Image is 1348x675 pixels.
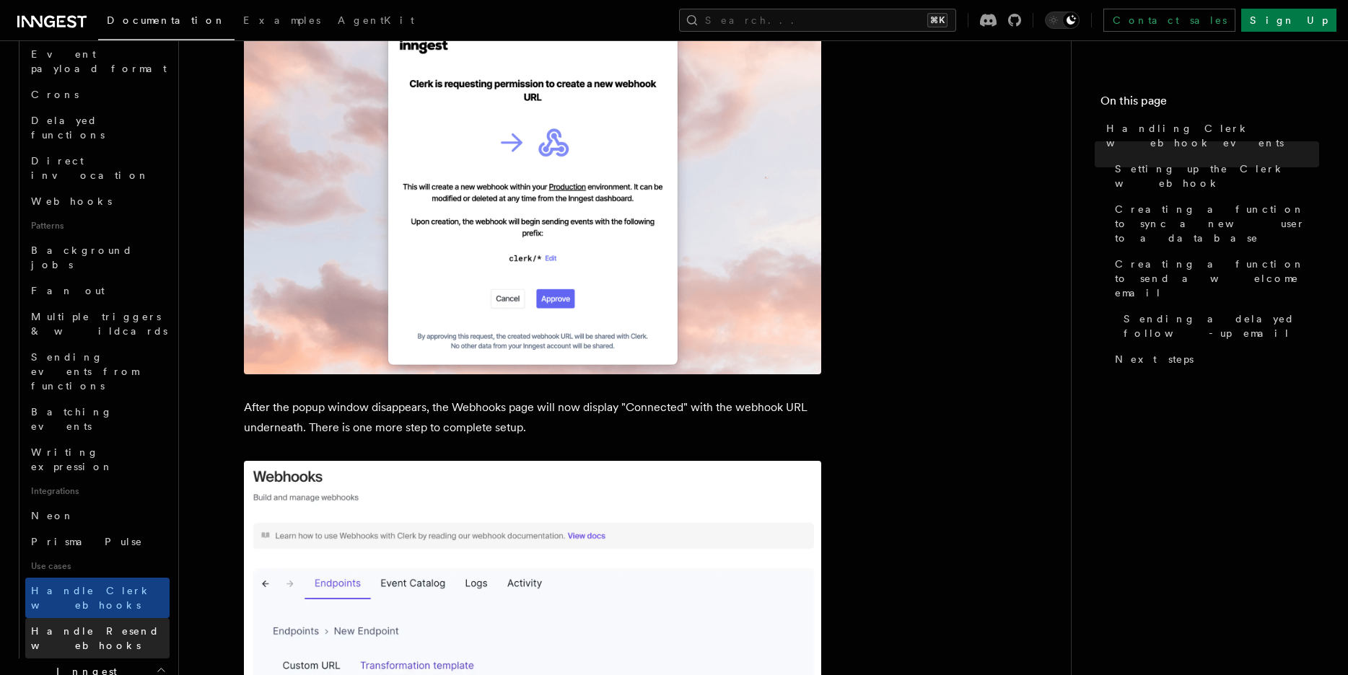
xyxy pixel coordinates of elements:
[25,578,170,618] a: Handle Clerk webhooks
[25,148,170,188] a: Direct invocation
[25,107,170,148] a: Delayed functions
[1100,92,1319,115] h4: On this page
[31,48,167,74] span: Event payload format
[31,155,149,181] span: Direct invocation
[31,115,105,141] span: Delayed functions
[31,351,139,392] span: Sending events from functions
[107,14,226,26] span: Documentation
[1109,156,1319,196] a: Setting up the Clerk webhook
[31,585,152,611] span: Handle Clerk webhooks
[25,214,170,237] span: Patterns
[1106,121,1319,150] span: Handling Clerk webhook events
[31,510,74,521] span: Neon
[31,285,105,296] span: Fan out
[1109,346,1319,372] a: Next steps
[98,4,235,40] a: Documentation
[244,397,821,438] p: After the popup window disappears, the Webhooks page will now display "Connected" with the webhoo...
[31,89,79,100] span: Crons
[1118,306,1319,346] a: Sending a delayed follow-up email
[31,244,133,270] span: Background jobs
[338,14,414,26] span: AgentKit
[25,503,170,529] a: Neon
[31,406,113,432] span: Batching events
[1103,9,1235,32] a: Contact sales
[679,9,956,32] button: Search...⌘K
[25,529,170,555] a: Prisma Pulse
[1109,196,1319,251] a: Creating a function to sync a new user to a database
[329,4,423,39] a: AgentKit
[1241,9,1336,32] a: Sign Up
[1124,312,1319,340] span: Sending a delayed follow-up email
[1100,115,1319,156] a: Handling Clerk webhook events
[25,399,170,439] a: Batching events
[31,625,159,651] span: Handle Resend webhooks
[25,555,170,578] span: Use cases
[31,311,167,337] span: Multiple triggers & wildcards
[25,480,170,503] span: Integrations
[1045,12,1080,29] button: Toggle dark mode
[1115,202,1319,245] span: Creating a function to sync a new user to a database
[25,41,170,81] a: Event payload format
[1115,162,1319,190] span: Setting up the Clerk webhook
[31,195,112,207] span: Webhooks
[25,237,170,278] a: Background jobs
[1109,251,1319,306] a: Creating a function to send a welcome email
[31,446,113,472] span: Writing expression
[25,188,170,214] a: Webhooks
[25,81,170,107] a: Crons
[1115,257,1319,300] span: Creating a function to send a welcome email
[25,278,170,304] a: Fan out
[25,439,170,480] a: Writing expression
[243,14,320,26] span: Examples
[927,13,947,27] kbd: ⌘K
[31,536,143,547] span: Prisma Pulse
[25,304,170,344] a: Multiple triggers & wildcards
[235,4,329,39] a: Examples
[1115,352,1194,366] span: Next steps
[25,618,170,658] a: Handle Resend webhooks
[25,344,170,399] a: Sending events from functions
